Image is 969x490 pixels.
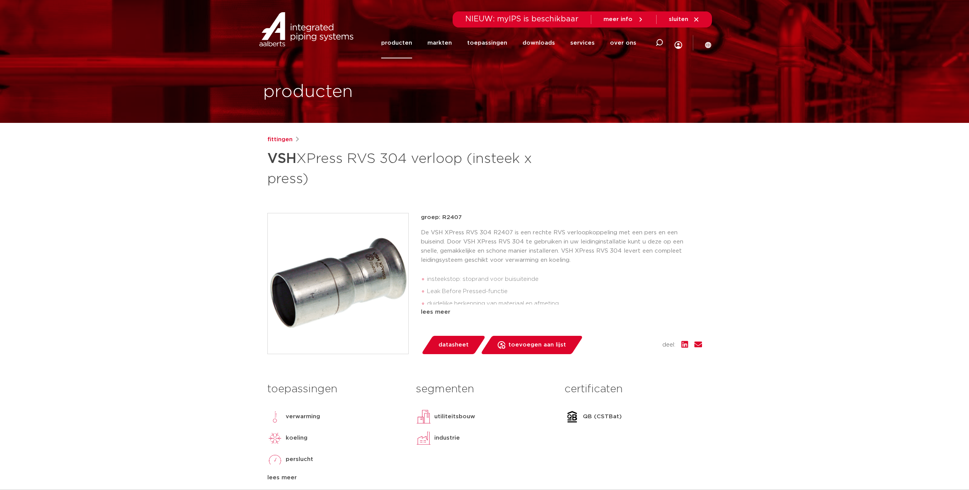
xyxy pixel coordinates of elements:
[268,213,408,354] img: Product Image for VSH XPress RVS 304 verloop (insteek x press)
[267,452,283,467] img: perslucht
[603,16,633,22] span: meer info
[267,430,283,446] img: koeling
[267,152,296,166] strong: VSH
[416,409,431,424] img: utiliteitsbouw
[662,340,675,350] span: deel:
[427,298,702,310] li: duidelijke herkenning van materiaal en afmeting
[267,409,283,424] img: verwarming
[286,455,313,464] p: perslucht
[565,409,580,424] img: QB (CSTBat)
[267,135,293,144] a: fittingen
[669,16,688,22] span: sluiten
[267,382,404,397] h3: toepassingen
[421,336,486,354] a: datasheet
[416,382,553,397] h3: segmenten
[570,27,595,58] a: services
[603,16,644,23] a: meer info
[467,27,507,58] a: toepassingen
[416,430,431,446] img: industrie
[427,273,702,285] li: insteekstop: stoprand voor buisuiteinde
[438,339,469,351] span: datasheet
[267,147,554,189] h1: XPress RVS 304 verloop (insteek x press)
[286,434,307,443] p: koeling
[434,434,460,443] p: industrie
[381,27,636,58] nav: Menu
[427,27,452,58] a: markten
[421,213,702,222] p: groep: R2407
[675,25,682,61] div: my IPS
[523,27,555,58] a: downloads
[427,285,702,298] li: Leak Before Pressed-functie
[669,16,700,23] a: sluiten
[421,308,702,317] div: lees meer
[263,80,353,104] h1: producten
[381,27,412,58] a: producten
[583,412,622,421] p: QB (CSTBat)
[465,15,579,23] span: NIEUW: myIPS is beschikbaar
[267,473,404,482] div: lees meer
[286,412,320,421] p: verwarming
[508,339,566,351] span: toevoegen aan lijst
[421,228,702,265] p: De VSH XPress RVS 304 R2407 is een rechte RVS verloopkoppeling met een pers en een buiseind. Door...
[610,27,636,58] a: over ons
[565,382,702,397] h3: certificaten
[434,412,475,421] p: utiliteitsbouw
